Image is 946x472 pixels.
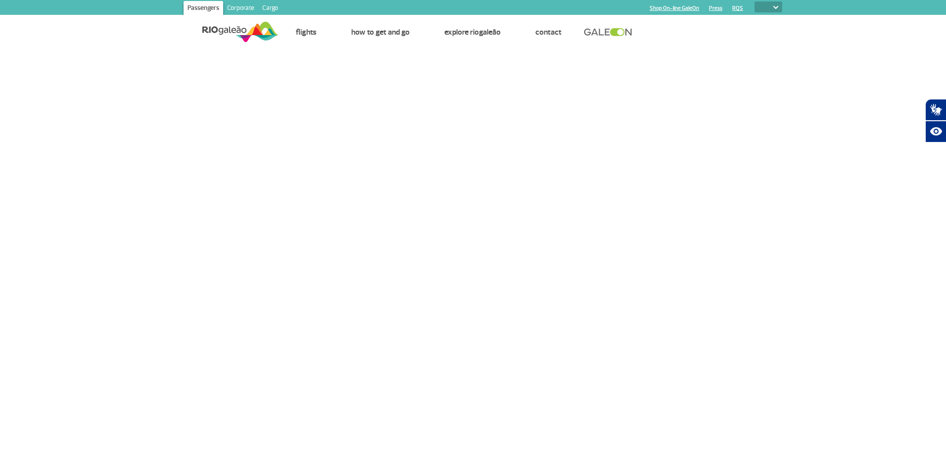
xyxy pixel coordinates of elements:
[925,121,946,142] button: Abrir recursos assistivos.
[925,99,946,142] div: Plugin de acessibilidade da Hand Talk.
[296,27,317,37] a: Flights
[925,99,946,121] button: Abrir tradutor de língua de sinais.
[351,27,410,37] a: How to get and go
[258,1,282,17] a: Cargo
[535,27,562,37] a: Contact
[184,1,223,17] a: Passengers
[444,27,501,37] a: Explore RIOgaleão
[732,5,743,11] a: RQS
[709,5,722,11] a: Press
[650,5,699,11] a: Shop On-line GaleOn
[223,1,258,17] a: Corporate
